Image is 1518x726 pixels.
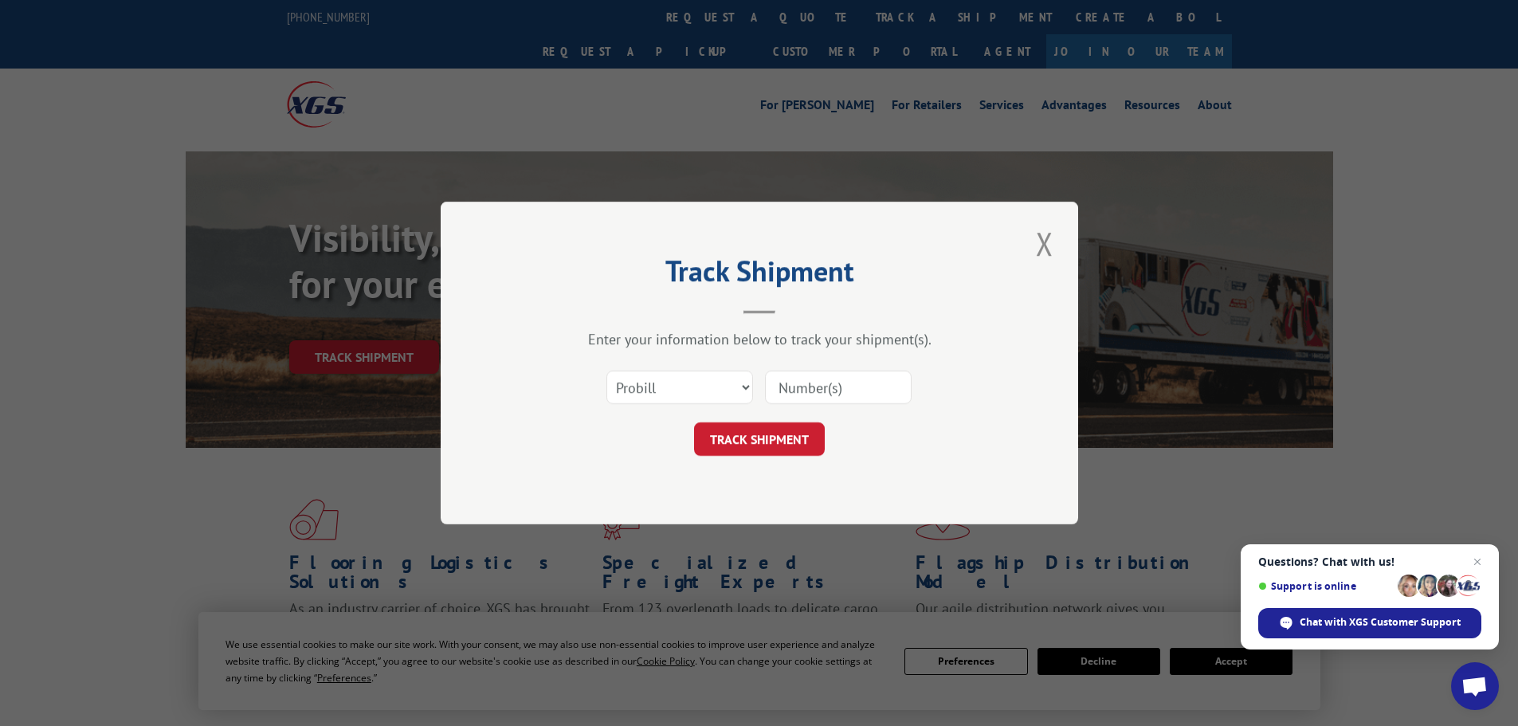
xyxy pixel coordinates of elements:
[1451,662,1499,710] a: Open chat
[694,422,825,456] button: TRACK SHIPMENT
[520,260,998,290] h2: Track Shipment
[1258,555,1481,568] span: Questions? Chat with us!
[520,330,998,348] div: Enter your information below to track your shipment(s).
[1300,615,1461,630] span: Chat with XGS Customer Support
[1258,608,1481,638] span: Chat with XGS Customer Support
[1031,222,1058,265] button: Close modal
[1258,580,1392,592] span: Support is online
[765,371,912,404] input: Number(s)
